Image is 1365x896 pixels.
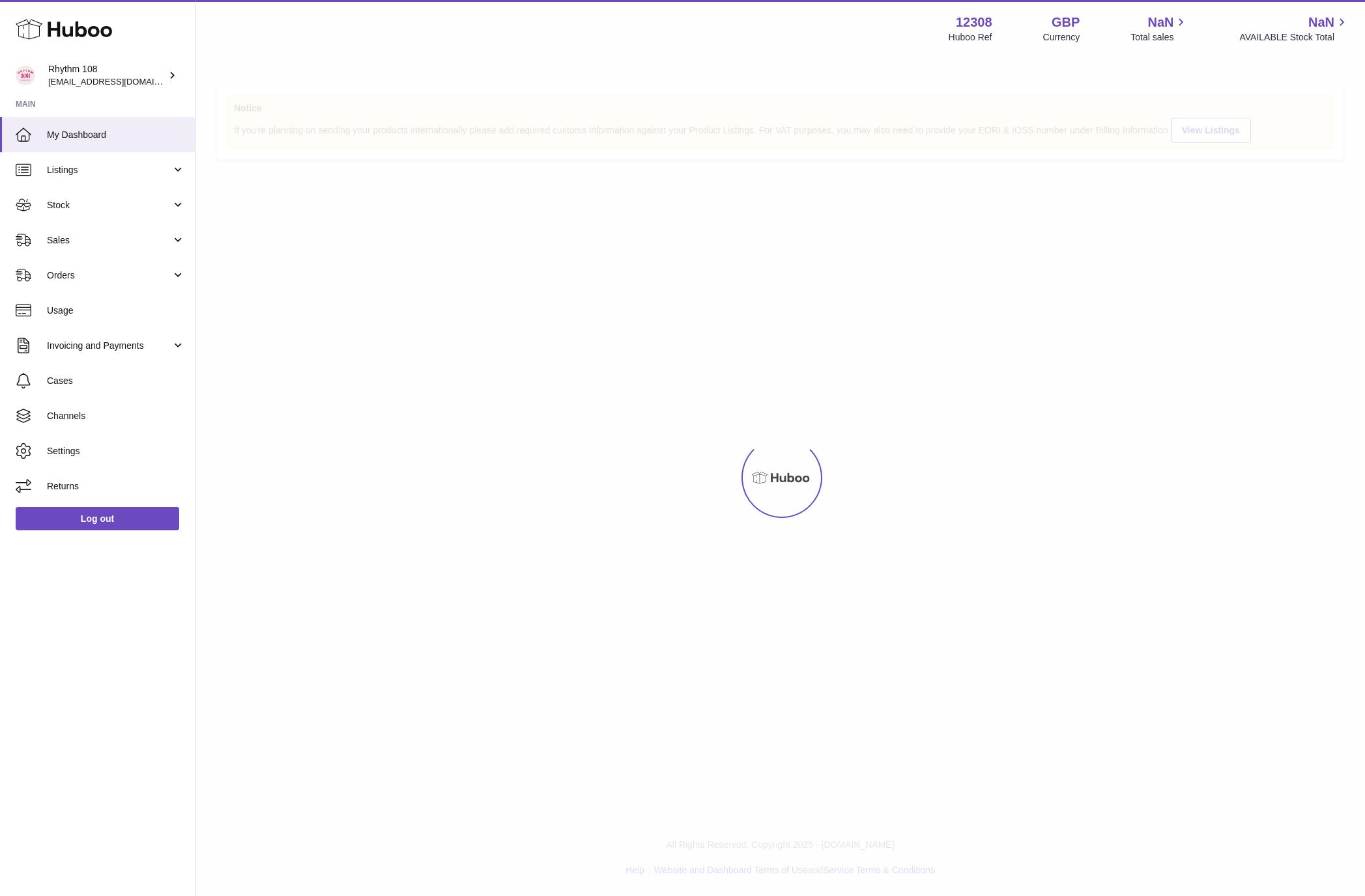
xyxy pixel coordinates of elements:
span: Total sales [1130,31,1188,44]
a: NaN Total sales [1130,14,1188,44]
div: Rhythm 108 [48,63,165,88]
strong: GBP [1052,14,1080,31]
div: Huboo Ref [949,31,992,44]
a: Log out [16,507,179,530]
a: NaN AVAILABLE Stock Total [1239,14,1349,44]
strong: 12308 [956,14,992,31]
img: orders@rhythm108.com [16,66,35,85]
span: Returns [47,480,185,493]
span: Invoicing and Payments [47,340,171,352]
span: Channels [47,410,185,422]
div: Currency [1043,31,1080,44]
span: Orders [47,269,171,282]
span: My Dashboard [47,129,185,141]
span: Usage [47,305,185,317]
span: Sales [47,234,171,247]
span: AVAILABLE Stock Total [1239,31,1349,44]
span: Stock [47,199,171,211]
span: Listings [47,164,171,176]
span: NaN [1308,14,1334,31]
span: [EMAIL_ADDRESS][DOMAIN_NAME] [48,76,192,87]
span: Cases [47,375,185,387]
span: Settings [47,445,185,457]
span: NaN [1147,14,1173,31]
